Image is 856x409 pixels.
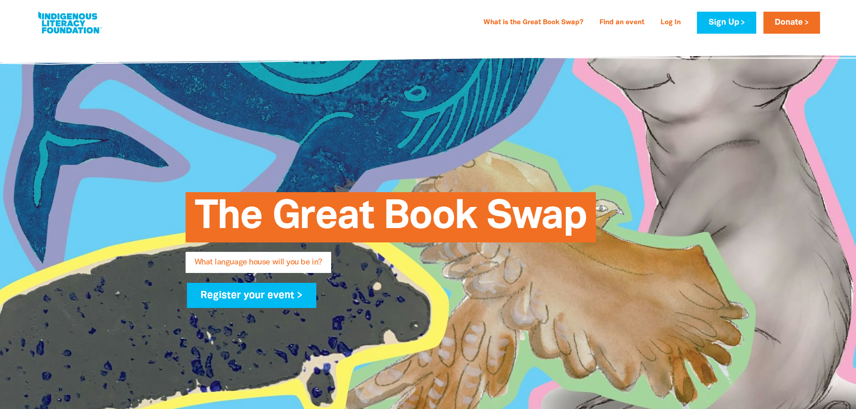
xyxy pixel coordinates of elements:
[655,16,686,30] a: Log In
[187,283,317,308] a: Register your event >
[195,259,322,273] span: What language house will you be in?
[594,16,650,30] a: Find an event
[763,12,820,34] a: Donate
[478,16,589,30] a: What is the Great Book Swap?
[697,12,756,34] a: Sign Up
[195,199,587,242] span: The Great Book Swap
